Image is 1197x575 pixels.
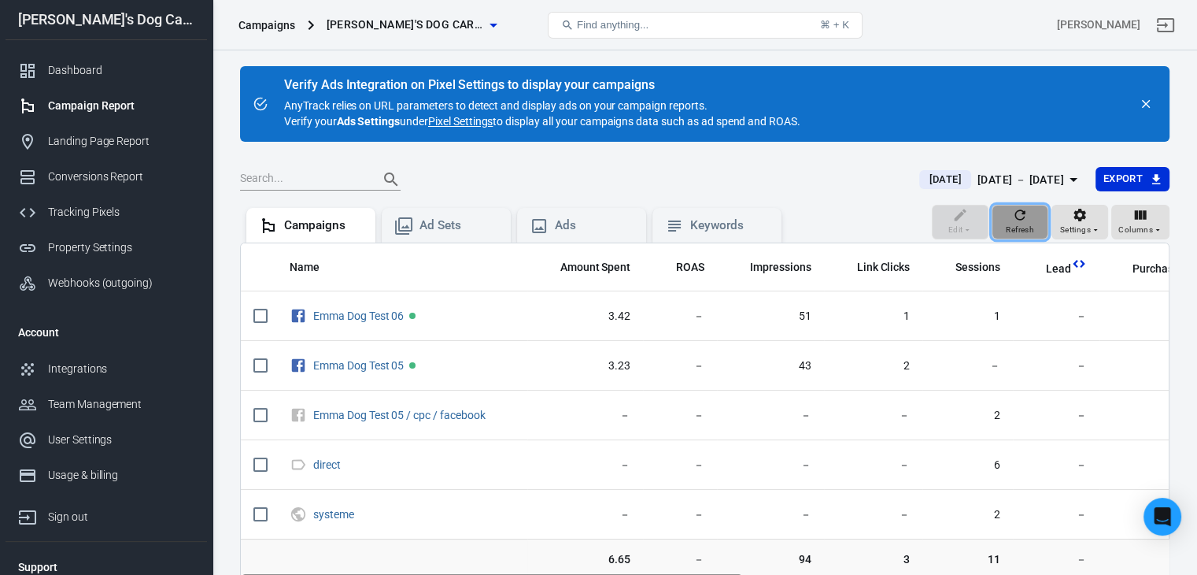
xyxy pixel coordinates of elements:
[327,15,484,35] span: Emma's Dog Care Shop
[540,258,631,276] span: The estimated total amount of money you've spent on your campaign, ad set or ad during its schedule.
[837,258,911,276] span: The number of clicks on links within the ad that led to advertiser-specified destinations
[290,505,307,524] svg: UTM & Web Traffic
[935,309,1000,325] span: 1
[730,507,811,523] span: －
[48,432,194,448] div: User Settings
[6,265,207,301] a: Webhooks (outgoing)
[313,360,406,371] span: Emma Dog Test 05
[676,260,704,276] span: ROAS
[1071,256,1087,272] svg: This column is calculated from AnyTrack real-time data
[730,258,811,276] span: The number of times your ads were on screen.
[313,458,341,471] a: direct
[48,361,194,377] div: Integrations
[730,552,811,568] span: 94
[540,458,631,473] span: －
[313,508,354,521] a: systeme
[313,459,343,470] span: direct
[935,458,1000,473] span: 6
[935,552,1000,568] span: 11
[48,467,194,484] div: Usage & billing
[837,552,911,568] span: 3
[48,169,194,185] div: Conversions Report
[750,258,811,276] span: The number of times your ads were on screen.
[540,552,631,568] span: 6.65
[837,507,911,523] span: －
[6,195,207,230] a: Tracking Pixels
[730,458,811,473] span: －
[837,358,911,374] span: 2
[48,62,194,79] div: Dashboard
[6,230,207,265] a: Property Settings
[313,509,357,520] span: systeme
[1111,205,1169,239] button: Columns
[656,258,704,276] span: The total return on ad spend
[6,313,207,351] li: Account
[1112,358,1195,374] span: －
[656,507,704,523] span: －
[6,351,207,387] a: Integrations
[540,309,631,325] span: 3.42
[284,217,363,234] div: Campaigns
[6,159,207,195] a: Conversions Report
[419,217,498,234] div: Ad Sets
[577,19,648,31] span: Find anything...
[1112,552,1195,568] span: －
[313,410,488,421] span: Emma Dog Test 05 / cpc / facebook
[313,409,486,421] a: Emma Dog Test 05 / cpc / facebook
[6,124,207,159] a: Landing Page Report
[290,455,307,474] svg: Direct
[6,88,207,124] a: Campaign Report
[730,358,811,374] span: 43
[656,408,704,424] span: －
[935,260,1000,276] span: Sessions
[837,408,911,424] span: －
[656,552,704,568] span: －
[857,260,911,276] span: Link Clicks
[313,359,404,372] a: Emma Dog Test 05
[540,507,631,523] span: －
[820,19,849,31] div: ⌘ + K
[1147,6,1184,44] a: Sign out
[548,12,863,39] button: Find anything...⌘ + K
[6,13,207,27] div: [PERSON_NAME]'s Dog Care Shop
[1051,205,1108,239] button: Settings
[730,408,811,424] span: －
[656,309,704,325] span: －
[837,309,911,325] span: 1
[555,217,634,234] div: Ads
[290,260,320,276] span: Name
[240,169,366,190] input: Search...
[48,275,194,291] div: Webhooks (outgoing)
[1112,309,1195,325] span: －
[1025,507,1087,523] span: －
[337,115,401,128] strong: Ads Settings
[656,458,704,473] span: －
[48,239,194,256] div: Property Settings
[540,408,631,424] span: －
[1135,93,1157,115] button: close
[690,217,769,234] div: Keywords
[907,167,1095,193] button: [DATE][DATE] － [DATE]
[6,493,207,535] a: Sign out
[48,133,194,150] div: Landing Page Report
[6,387,207,422] a: Team Management
[1057,17,1140,33] div: Account id: w1td9fp5
[409,313,416,319] span: Active
[935,358,1000,374] span: －
[6,53,207,88] a: Dashboard
[922,172,967,187] span: [DATE]
[935,408,1000,424] span: 2
[48,204,194,221] div: Tracking Pixels
[656,358,704,374] span: －
[1132,262,1180,277] span: Purchase
[320,10,503,39] button: [PERSON_NAME]'s Dog Care Shop
[1112,507,1195,523] span: －
[730,309,811,325] span: 51
[428,113,493,129] a: Pixel Settings
[955,260,1000,276] span: Sessions
[1095,167,1169,191] button: Export
[238,17,295,33] div: Campaigns
[284,77,800,93] div: Verify Ads Integration on Pixel Settings to display your campaigns
[290,306,307,325] svg: Facebook Ads
[1046,262,1071,277] span: Lead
